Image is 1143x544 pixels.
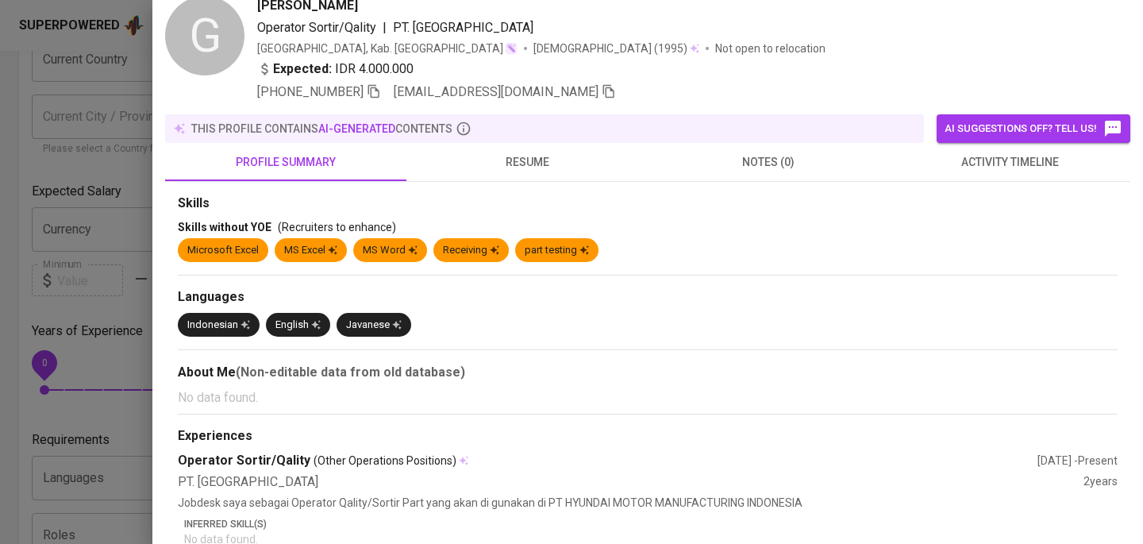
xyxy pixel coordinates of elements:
[346,318,402,333] div: Javanese
[937,114,1130,143] button: AI suggestions off? Tell us!
[257,60,414,79] div: IDR 4.000.000
[715,41,825,56] p: Not open to relocation
[533,41,654,56] span: [DEMOGRAPHIC_DATA]
[657,152,879,172] span: notes (0)
[187,243,259,258] div: Microsoft Excel
[533,41,699,56] div: (1995)
[278,221,396,233] span: (Recruiters to enhance)
[383,18,387,37] span: |
[525,243,589,258] div: part testing
[178,452,1037,470] div: Operator Sortir/Qality
[945,119,1122,138] span: AI suggestions off? Tell us!
[394,84,598,99] span: [EMAIL_ADDRESS][DOMAIN_NAME]
[318,122,395,135] span: AI-generated
[187,318,250,333] div: Indonesian
[284,243,337,258] div: MS Excel
[1083,473,1118,492] div: 2 years
[273,60,332,79] b: Expected:
[178,473,1083,492] div: PT. [GEOGRAPHIC_DATA]
[191,121,452,137] p: this profile contains contents
[275,318,321,333] div: English
[505,42,518,55] img: magic_wand.svg
[416,152,638,172] span: resume
[178,388,1118,407] p: No data found.
[178,288,1118,307] div: Languages
[257,20,376,35] span: Operator Sortir/Qality
[178,195,1118,213] div: Skills
[443,243,499,258] div: Receiving
[393,20,533,35] span: PT. [GEOGRAPHIC_DATA]
[178,427,1118,446] div: Experiences
[363,243,418,258] div: MS Word
[184,517,1118,531] p: Inferred Skill(s)
[178,221,271,233] span: Skills without YOE
[178,363,1118,382] div: About Me
[178,495,1118,511] p: Jobdesk saya sebagai Operator Qality/Sortir Part yang akan di gunakan di PT HYUNDAI MOTOR MANUFAC...
[257,41,518,56] div: [GEOGRAPHIC_DATA], Kab. [GEOGRAPHIC_DATA]
[1037,453,1118,469] div: [DATE] - Present
[899,152,1121,172] span: activity timeline
[236,365,465,380] b: (Non-editable data from old database)
[257,84,364,99] span: [PHONE_NUMBER]
[314,453,456,469] span: (Other Operations Positions)
[175,152,397,172] span: profile summary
